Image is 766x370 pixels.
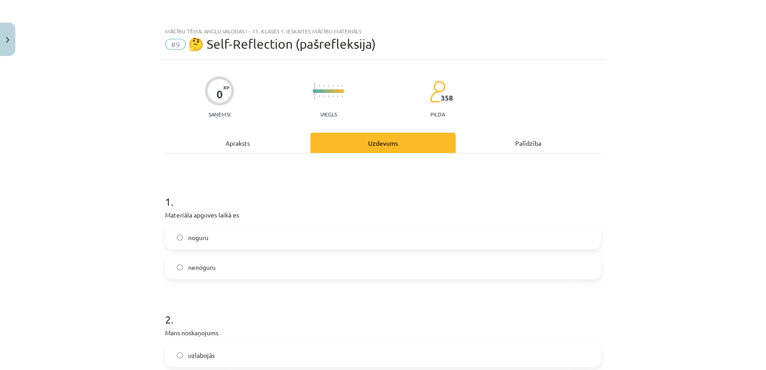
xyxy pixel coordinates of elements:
[165,133,310,153] div: Apraksts
[165,297,601,325] h1: 2 .
[456,133,601,153] div: Palīdzība
[430,111,445,117] p: pilda
[165,180,601,208] h1: 1 .
[223,85,229,90] span: XP
[188,37,376,51] span: 🤔 Self-Reflection (pašrefleksija)
[205,111,234,117] p: Saņemsi
[332,85,333,87] img: icon-short-line-57e1e144782c952c97e751825c79c345078a6d821885a25fce030b3d8c18986b.svg
[332,95,333,97] img: icon-short-line-57e1e144782c952c97e751825c79c345078a6d821885a25fce030b3d8c18986b.svg
[177,235,183,240] input: noguru
[328,85,329,87] img: icon-short-line-57e1e144782c952c97e751825c79c345078a6d821885a25fce030b3d8c18986b.svg
[165,28,601,34] div: Mācību tēma: Angļu valodas i - 11. klases 1. ieskaites mācību materiāls
[6,37,9,43] img: icon-close-lesson-0947bae3869378f0d4975bcd49f059093ad1ed9edebbc8119c70593378902aed.svg
[341,95,342,97] img: icon-short-line-57e1e144782c952c97e751825c79c345078a6d821885a25fce030b3d8c18986b.svg
[188,233,208,242] span: noguru
[188,263,216,272] span: nenoguru
[310,133,456,153] div: Uzdevums
[320,111,337,117] p: Viegls
[319,85,320,87] img: icon-short-line-57e1e144782c952c97e751825c79c345078a6d821885a25fce030b3d8c18986b.svg
[429,80,445,103] img: students-c634bb4e5e11cddfef0936a35e636f08e4e9abd3cc4e673bd6f9a4125e45ecb1.svg
[441,94,453,102] span: 358
[337,95,338,97] img: icon-short-line-57e1e144782c952c97e751825c79c345078a6d821885a25fce030b3d8c18986b.svg
[177,352,183,358] input: uzlabojās
[177,264,183,270] input: nenoguru
[188,351,215,360] span: uzlabojās
[165,39,186,50] span: #9
[165,328,601,338] p: Mans noskaņojums
[341,85,342,87] img: icon-short-line-57e1e144782c952c97e751825c79c345078a6d821885a25fce030b3d8c18986b.svg
[328,95,329,97] img: icon-short-line-57e1e144782c952c97e751825c79c345078a6d821885a25fce030b3d8c18986b.svg
[217,88,223,101] div: 0
[337,85,338,87] img: icon-short-line-57e1e144782c952c97e751825c79c345078a6d821885a25fce030b3d8c18986b.svg
[165,210,601,220] p: Materiāla apguves laikā es
[319,95,320,97] img: icon-short-line-57e1e144782c952c97e751825c79c345078a6d821885a25fce030b3d8c18986b.svg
